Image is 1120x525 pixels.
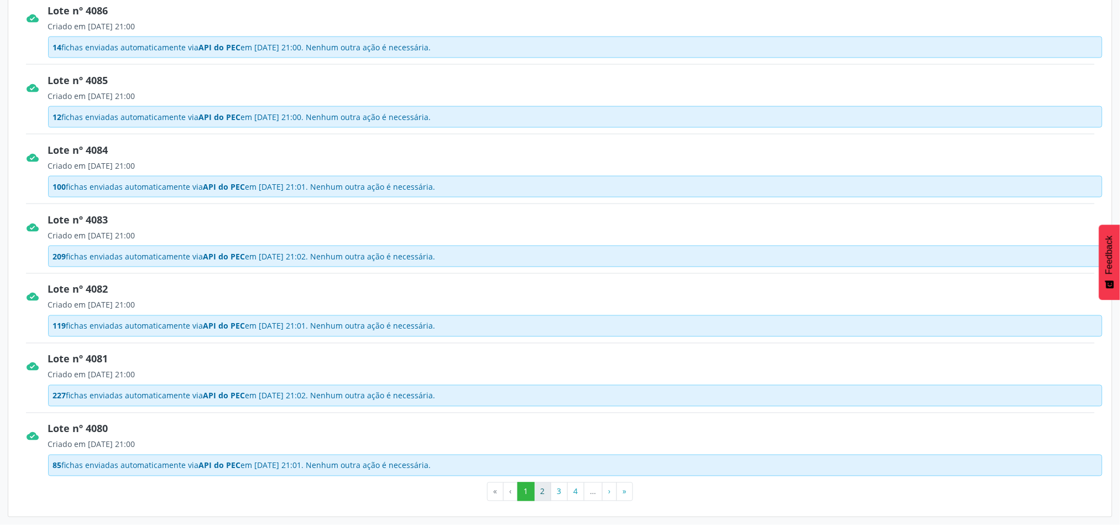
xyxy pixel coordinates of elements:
[203,391,245,401] span: API do PEC
[199,42,241,53] span: API do PEC
[27,12,39,24] i: cloud_done
[16,482,1104,501] ul: Pagination
[27,430,39,443] i: cloud_done
[203,321,245,331] span: API do PEC
[199,460,241,471] span: API do PEC
[48,90,1102,102] div: Criado em [DATE] 21:00
[48,352,1102,367] div: Lote nº 4081
[203,181,245,192] span: API do PEC
[48,422,1102,436] div: Lote nº 4080
[27,361,39,373] i: cloud_done
[48,369,1102,381] div: Criado em [DATE] 21:00
[27,82,39,94] i: cloud_done
[53,460,431,471] span: fichas enviadas automaticamente via em [DATE] 21:01. Nenhum outra ação é necessária.
[48,160,1102,171] div: Criado em [DATE] 21:00
[53,321,66,331] span: 119
[602,482,617,501] button: Go to next page
[53,181,436,193] span: fichas enviadas automaticamente via em [DATE] 21:01. Nenhum outra ação é necessária.
[199,112,241,122] span: API do PEC
[53,112,62,122] span: 12
[48,230,1102,241] div: Criado em [DATE] 21:00
[48,143,1102,158] div: Lote nº 4084
[48,73,1102,88] div: Lote nº 4085
[27,221,39,233] i: cloud_done
[53,460,62,471] span: 85
[551,482,568,501] button: Go to page 3
[1105,236,1114,274] span: Feedback
[53,41,431,53] span: fichas enviadas automaticamente via em [DATE] 21:00. Nenhum outra ação é necessária.
[48,299,1102,311] div: Criado em [DATE] 21:00
[534,482,551,501] button: Go to page 2
[53,320,436,332] span: fichas enviadas automaticamente via em [DATE] 21:01. Nenhum outra ação é necessária.
[567,482,584,501] button: Go to page 4
[48,282,1102,297] div: Lote nº 4082
[53,181,66,192] span: 100
[517,482,535,501] button: Go to page 1
[53,111,431,123] span: fichas enviadas automaticamente via em [DATE] 21:00. Nenhum outra ação é necessária.
[53,251,66,262] span: 209
[53,251,436,262] span: fichas enviadas automaticamente via em [DATE] 21:02. Nenhum outra ação é necessária.
[53,42,62,53] span: 14
[48,212,1102,227] div: Lote nº 4083
[48,3,1102,18] div: Lote nº 4086
[48,439,1102,450] div: Criado em [DATE] 21:00
[53,390,436,402] span: fichas enviadas automaticamente via em [DATE] 21:02. Nenhum outra ação é necessária.
[1099,225,1120,300] button: Feedback - Mostrar pesquisa
[203,251,245,262] span: API do PEC
[616,482,633,501] button: Go to last page
[27,152,39,164] i: cloud_done
[48,20,1102,32] div: Criado em [DATE] 21:00
[53,391,66,401] span: 227
[27,291,39,303] i: cloud_done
